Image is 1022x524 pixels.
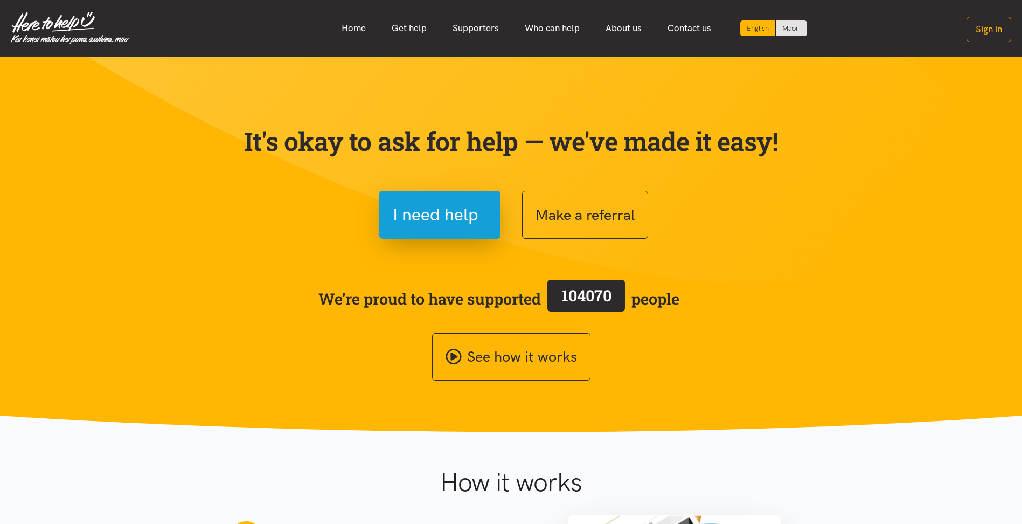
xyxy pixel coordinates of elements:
a: Who can help [512,17,593,40]
span: I need help [393,201,478,229]
a: Supporters [440,17,512,40]
button: Sign in [967,17,1011,42]
a: Get help [379,17,440,40]
button: I need help [379,191,500,239]
a: Home [329,17,379,40]
a: About us [593,17,655,40]
p: It's okay to ask for help — we've made it easy! [242,126,781,157]
img: Home [11,12,129,44]
a: See how it works [432,333,590,381]
a: Contact us [655,17,724,40]
div: Current language [740,20,776,36]
span: 104070 [561,285,611,306]
a: 104070 [541,278,631,320]
button: Make a referral [522,191,648,239]
h1: How it works [335,467,687,498]
span: We’re proud to have supported people [318,278,679,320]
div: Language toggle [740,20,807,36]
a: Switch to Te Reo Māori [776,20,807,36]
